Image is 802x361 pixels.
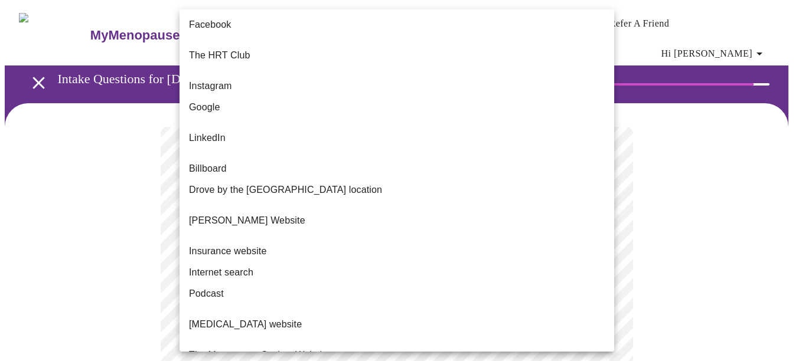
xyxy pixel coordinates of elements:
[189,183,382,197] span: Drove by the [GEOGRAPHIC_DATA] location
[189,48,250,63] p: The HRT Club
[189,79,232,93] span: Instagram
[189,317,302,332] p: [MEDICAL_DATA] website
[189,287,224,301] span: Podcast
[189,131,226,145] p: LinkedIn
[189,214,305,228] p: [PERSON_NAME] Website
[189,265,253,280] span: Internet search
[189,162,227,176] span: Billboard
[189,100,220,114] span: Google
[189,18,231,32] span: Facebook
[189,244,267,258] span: Insurance website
